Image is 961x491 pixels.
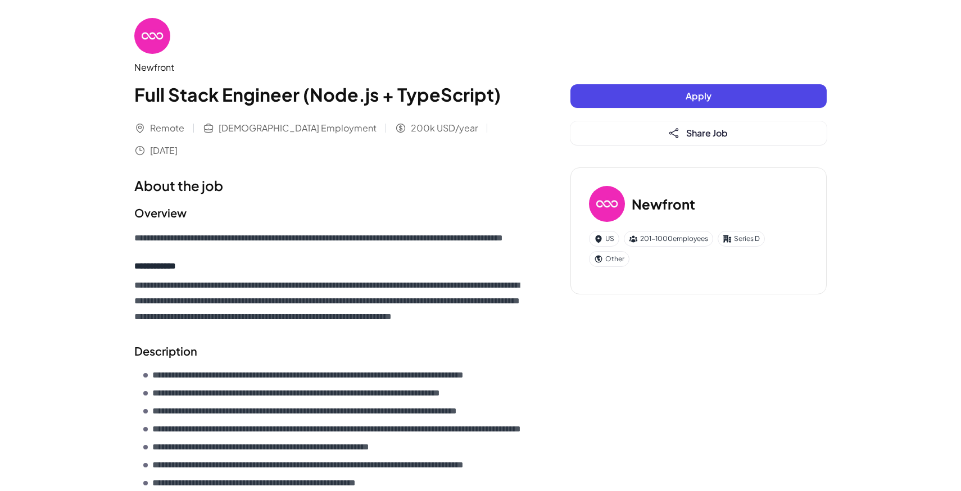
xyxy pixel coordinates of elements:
[150,121,184,135] span: Remote
[150,144,178,157] span: [DATE]
[624,231,713,247] div: 201-1000 employees
[686,127,728,139] span: Share Job
[686,90,711,102] span: Apply
[134,61,525,74] div: Newfront
[632,194,695,214] h3: Newfront
[134,343,525,360] h2: Description
[718,231,765,247] div: Series D
[134,175,525,196] h1: About the job
[589,231,619,247] div: US
[134,81,525,108] h1: Full Stack Engineer (Node.js + TypeScript)
[570,84,827,108] button: Apply
[411,121,478,135] span: 200k USD/year
[589,251,629,267] div: Other
[589,186,625,222] img: Ne
[134,204,525,221] h2: Overview
[219,121,377,135] span: [DEMOGRAPHIC_DATA] Employment
[134,18,170,54] img: Ne
[570,121,827,145] button: Share Job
